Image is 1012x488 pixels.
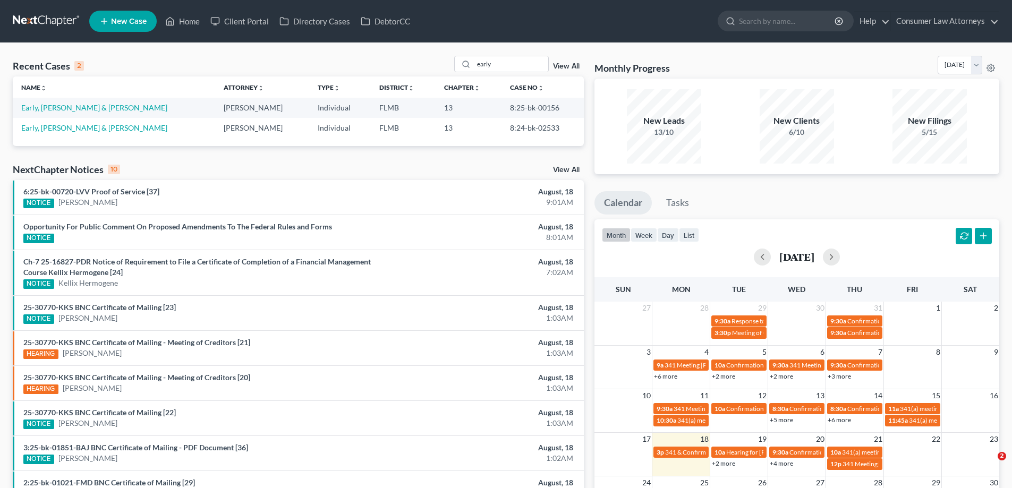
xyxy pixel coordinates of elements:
[935,302,941,314] span: 1
[989,389,999,402] span: 16
[309,118,371,138] td: Individual
[732,317,861,325] span: Response to TST's Objection [PERSON_NAME]
[677,416,780,424] span: 341(a) meeting for [PERSON_NAME]
[602,228,631,242] button: month
[641,389,652,402] span: 10
[205,12,274,31] a: Client Portal
[436,118,501,138] td: 13
[789,448,910,456] span: Confirmation hearing for [PERSON_NAME]
[23,314,54,324] div: NOTICE
[397,302,573,313] div: August, 18
[627,115,701,127] div: New Leads
[828,372,851,380] a: +3 more
[715,405,725,413] span: 10a
[397,221,573,232] div: August, 18
[23,199,54,208] div: NOTICE
[21,83,47,91] a: Nameunfold_more
[474,56,548,72] input: Search by name...
[772,361,788,369] span: 9:30a
[23,349,58,359] div: HEARING
[594,191,652,215] a: Calendar
[964,285,977,294] span: Sat
[873,389,883,402] span: 14
[21,123,167,132] a: Early, [PERSON_NAME] & [PERSON_NAME]
[371,118,436,138] td: FLMB
[830,329,846,337] span: 9:30a
[847,405,958,413] span: Confirmation hearing [PERSON_NAME]
[877,346,883,358] span: 7
[665,448,795,456] span: 341 & Confirmation Hearing [PERSON_NAME]
[397,337,573,348] div: August, 18
[712,372,735,380] a: +2 more
[830,361,846,369] span: 9:30a
[58,313,117,323] a: [PERSON_NAME]
[436,98,501,117] td: 13
[397,256,573,267] div: August, 18
[397,442,573,453] div: August, 18
[160,12,205,31] a: Home
[993,346,999,358] span: 9
[891,12,999,31] a: Consumer Law Attorneys
[892,115,967,127] div: New Filings
[397,197,573,208] div: 9:01AM
[819,346,826,358] span: 6
[274,12,355,31] a: Directory Cases
[111,18,147,25] span: New Case
[732,329,850,337] span: Meeting of Creditors for [PERSON_NAME]
[757,433,768,446] span: 19
[397,267,573,278] div: 7:02AM
[538,85,544,91] i: unfold_more
[935,346,941,358] span: 8
[224,83,264,91] a: Attorneyunfold_more
[672,285,691,294] span: Mon
[594,62,670,74] h3: Monthly Progress
[501,98,584,117] td: 8:25-bk-00156
[757,302,768,314] span: 29
[726,361,837,369] span: Confirmation hearing [PERSON_NAME]
[757,389,768,402] span: 12
[843,460,980,468] span: 341 Meeting [PERSON_NAME] [PERSON_NAME]
[993,302,999,314] span: 2
[715,448,725,456] span: 10a
[23,222,332,231] a: Opportunity For Public Comment On Proposed Amendments To The Federal Rules and Forms
[788,285,805,294] span: Wed
[657,405,673,413] span: 9:30a
[815,433,826,446] span: 20
[40,85,47,91] i: unfold_more
[726,405,864,413] span: Confirmation Hearing Tin, [GEOGRAPHIC_DATA]
[847,285,862,294] span: Thu
[309,98,371,117] td: Individual
[760,115,834,127] div: New Clients
[657,416,676,424] span: 10:30a
[674,405,760,413] span: 341 Meeting [PERSON_NAME]
[657,228,679,242] button: day
[830,317,846,325] span: 9:30a
[616,285,631,294] span: Sun
[770,459,793,467] a: +4 more
[23,338,250,347] a: 25-30770-KKS BNC Certificate of Mailing - Meeting of Creditors [21]
[779,251,814,262] h2: [DATE]
[631,228,657,242] button: week
[815,389,826,402] span: 13
[258,85,264,91] i: unfold_more
[23,257,371,277] a: Ch-7 25-16827-PDR Notice of Requirement to File a Certificate of Completion of a Financial Manage...
[760,127,834,138] div: 6/10
[23,234,54,243] div: NOTICE
[397,232,573,243] div: 8:01AM
[892,127,967,138] div: 5/15
[215,98,309,117] td: [PERSON_NAME]
[715,361,725,369] span: 10a
[873,302,883,314] span: 31
[665,361,751,369] span: 341 Meeting [PERSON_NAME]
[909,416,1011,424] span: 341(a) meeting for [PERSON_NAME]
[998,452,1006,460] span: 2
[397,407,573,418] div: August, 18
[23,303,176,312] a: 25-30770-KKS BNC Certificate of Mailing [23]
[397,372,573,383] div: August, 18
[830,448,841,456] span: 10a
[815,302,826,314] span: 30
[828,416,851,424] a: +6 more
[772,448,788,456] span: 9:30a
[761,346,768,358] span: 5
[770,372,793,380] a: +2 more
